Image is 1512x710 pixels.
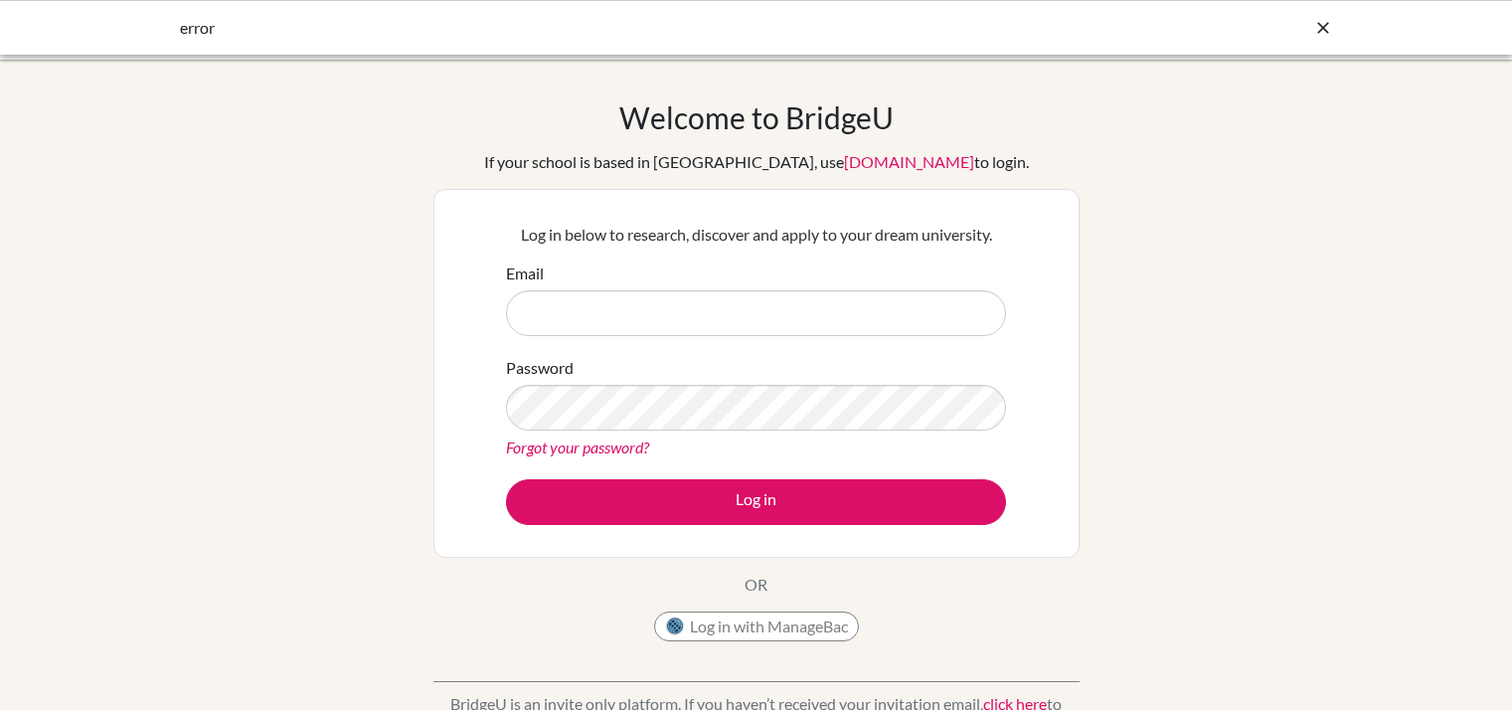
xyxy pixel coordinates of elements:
a: [DOMAIN_NAME] [844,152,974,171]
p: Log in below to research, discover and apply to your dream university. [506,223,1006,247]
div: error [180,16,1035,40]
p: OR [745,573,767,597]
button: Log in with ManageBac [654,612,859,641]
a: Forgot your password? [506,438,649,456]
label: Password [506,356,574,380]
h1: Welcome to BridgeU [619,99,894,135]
div: If your school is based in [GEOGRAPHIC_DATA], use to login. [484,150,1029,174]
label: Email [506,262,544,285]
button: Log in [506,479,1006,525]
